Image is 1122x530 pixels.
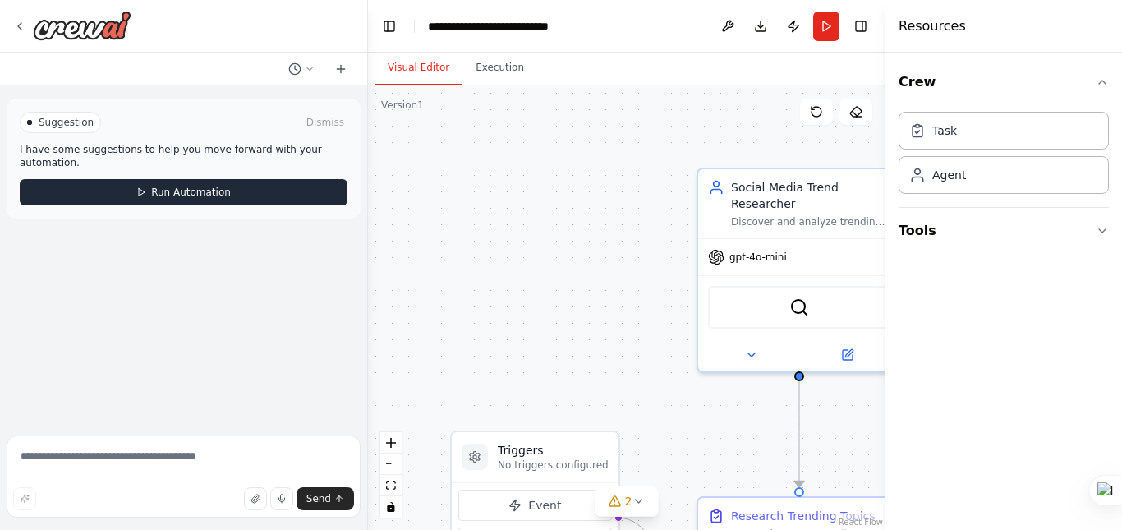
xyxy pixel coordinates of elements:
span: 2 [625,493,632,509]
button: Switch to previous chat [282,59,321,79]
p: I have some suggestions to help you move forward with your automation. [20,143,347,169]
button: 2 [595,486,659,517]
button: Tools [899,208,1109,254]
p: No triggers configured [498,459,609,472]
button: Hide right sidebar [849,15,872,38]
span: Event [528,497,561,514]
div: Task [932,122,957,139]
div: Social Media Trend ResearcherDiscover and analyze trending topics in {industry}, identify viral c... [697,168,902,373]
div: Social Media Trend Researcher [731,179,890,212]
button: toggle interactivity [380,496,402,518]
button: fit view [380,475,402,496]
div: Discover and analyze trending topics in {industry}, identify viral content patterns, and generate... [731,215,890,228]
button: Send [297,487,354,510]
button: zoom out [380,454,402,475]
img: Logo [33,11,131,40]
nav: breadcrumb [428,18,596,35]
button: Start a new chat [328,59,354,79]
button: Upload files [244,487,267,510]
button: Visual Editor [375,51,462,85]
h3: Triggers [498,442,609,459]
button: Click to speak your automation idea [270,487,293,510]
span: Send [306,492,331,505]
div: Version 1 [381,99,424,112]
h4: Resources [899,16,966,36]
span: Suggestion [39,116,94,129]
button: Dismiss [303,114,347,131]
button: zoom in [380,432,402,454]
img: SerperDevTool [789,297,809,317]
button: Crew [899,59,1109,105]
button: Open in side panel [801,345,894,365]
div: React Flow controls [380,432,402,518]
div: Research Trending Topics [731,508,876,524]
a: React Flow attribution [839,518,883,527]
button: Event [458,490,612,521]
button: Run Automation [20,179,347,205]
div: Crew [899,105,1109,207]
span: Run Automation [151,186,231,199]
button: Improve this prompt [13,487,36,510]
div: Agent [932,167,966,183]
span: gpt-4o-mini [729,251,787,264]
button: Hide left sidebar [378,15,401,38]
button: Execution [462,51,537,85]
g: Edge from 13699b28-764d-494f-bc17-7090594b02bf to 597f4648-2643-4164-aadc-989f112aa160 [791,365,807,487]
